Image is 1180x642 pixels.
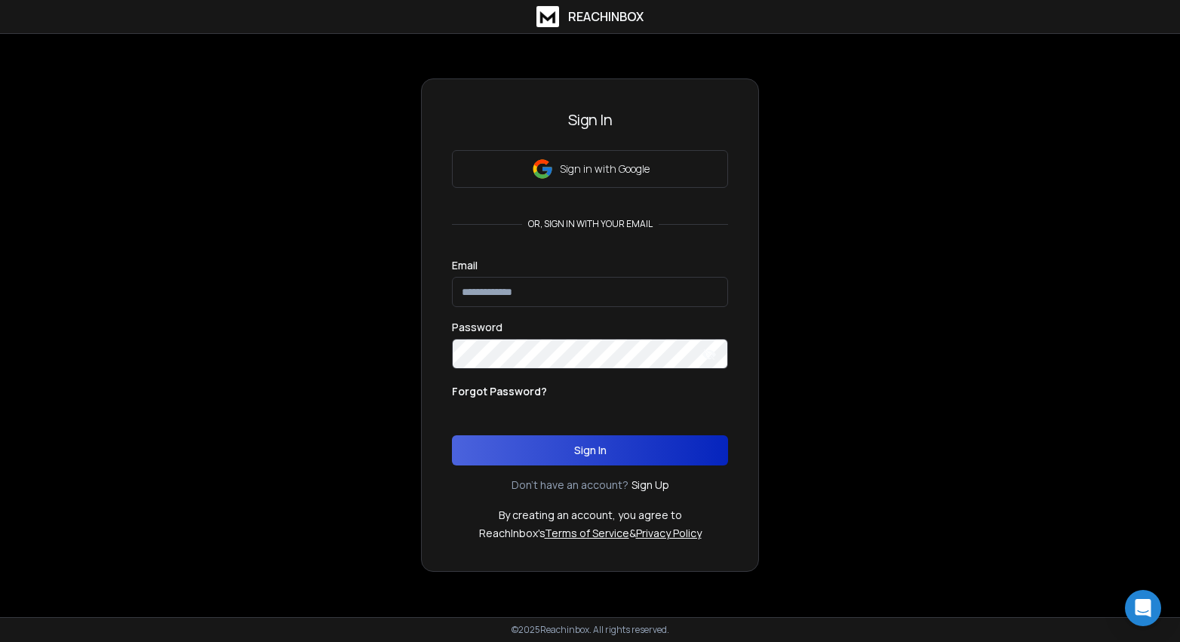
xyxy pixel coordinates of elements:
[631,478,669,493] a: Sign Up
[568,8,644,26] h1: ReachInbox
[536,6,644,27] a: ReachInbox
[452,384,547,399] p: Forgot Password?
[522,218,659,230] p: or, sign in with your email
[452,435,728,465] button: Sign In
[560,161,650,177] p: Sign in with Google
[1125,590,1161,626] div: Open Intercom Messenger
[452,150,728,188] button: Sign in with Google
[536,6,559,27] img: logo
[545,526,629,540] a: Terms of Service
[499,508,682,523] p: By creating an account, you agree to
[512,478,628,493] p: Don't have an account?
[479,526,702,541] p: ReachInbox's &
[512,624,669,636] p: © 2025 Reachinbox. All rights reserved.
[636,526,702,540] a: Privacy Policy
[452,260,478,271] label: Email
[452,322,502,333] label: Password
[452,109,728,131] h3: Sign In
